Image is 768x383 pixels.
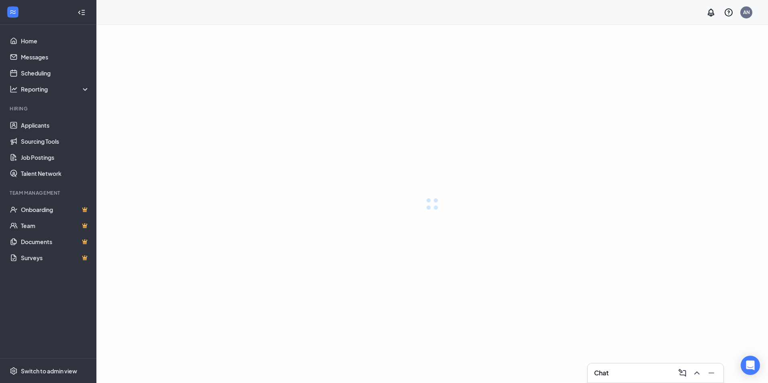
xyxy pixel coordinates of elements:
[675,367,688,379] button: ComposeMessage
[21,65,90,81] a: Scheduling
[10,189,88,196] div: Team Management
[21,133,90,149] a: Sourcing Tools
[21,165,90,181] a: Talent Network
[594,369,609,377] h3: Chat
[706,8,716,17] svg: Notifications
[10,367,18,375] svg: Settings
[21,202,90,218] a: OnboardingCrown
[21,117,90,133] a: Applicants
[707,368,716,378] svg: Minimize
[21,85,90,93] div: Reporting
[10,85,18,93] svg: Analysis
[21,234,90,250] a: DocumentsCrown
[9,8,17,16] svg: WorkstreamLogo
[21,49,90,65] a: Messages
[10,105,88,112] div: Hiring
[678,368,687,378] svg: ComposeMessage
[690,367,703,379] button: ChevronUp
[21,218,90,234] a: TeamCrown
[21,149,90,165] a: Job Postings
[704,367,717,379] button: Minimize
[692,368,702,378] svg: ChevronUp
[21,250,90,266] a: SurveysCrown
[724,8,733,17] svg: QuestionInfo
[21,367,77,375] div: Switch to admin view
[78,8,86,16] svg: Collapse
[21,33,90,49] a: Home
[743,9,750,16] div: AN
[741,356,760,375] div: Open Intercom Messenger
